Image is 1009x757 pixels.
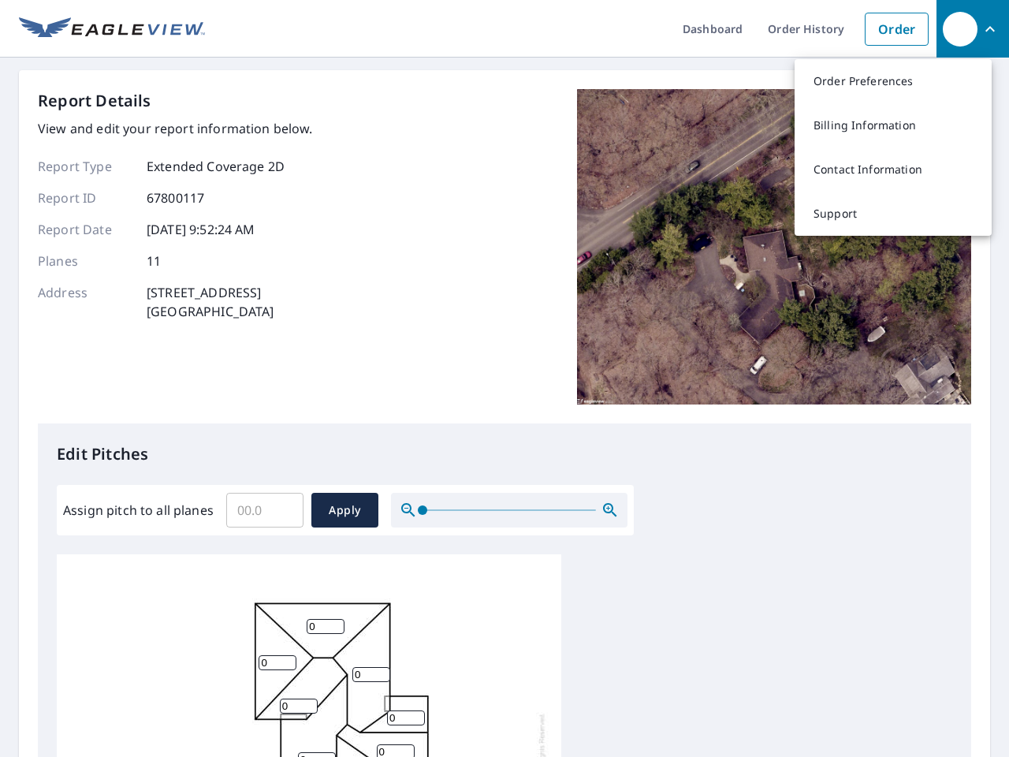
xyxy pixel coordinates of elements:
[324,501,366,520] span: Apply
[311,493,378,528] button: Apply
[865,13,929,46] a: Order
[795,59,992,103] a: Order Preferences
[226,488,303,532] input: 00.0
[38,220,132,239] p: Report Date
[19,17,205,41] img: EV Logo
[147,157,285,176] p: Extended Coverage 2D
[57,442,952,466] p: Edit Pitches
[147,252,161,270] p: 11
[38,252,132,270] p: Planes
[147,283,274,321] p: [STREET_ADDRESS] [GEOGRAPHIC_DATA]
[38,157,132,176] p: Report Type
[38,188,132,207] p: Report ID
[147,220,255,239] p: [DATE] 9:52:24 AM
[795,103,992,147] a: Billing Information
[795,192,992,236] a: Support
[38,119,313,138] p: View and edit your report information below.
[38,89,151,113] p: Report Details
[577,89,971,405] img: Top image
[147,188,204,207] p: 67800117
[38,283,132,321] p: Address
[63,501,214,520] label: Assign pitch to all planes
[795,147,992,192] a: Contact Information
